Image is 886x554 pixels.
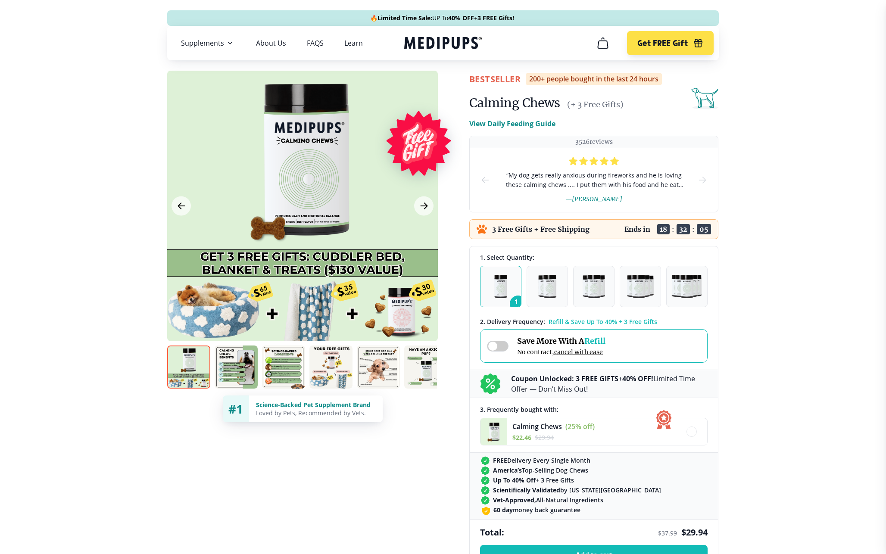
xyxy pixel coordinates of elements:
span: Refill [584,336,605,346]
span: 🔥 UP To + [370,14,514,22]
a: Medipups [404,35,482,53]
img: Calming Chews - Medipups [480,418,507,445]
span: (+ 3 Free Gifts) [567,100,624,109]
b: Coupon Unlocked: 3 FREE GIFTS [511,374,618,383]
button: Previous Image [172,196,191,216]
span: $ 29.94 [535,433,554,442]
span: Save More With A [517,336,605,346]
button: Supplements [181,38,235,48]
span: “ My dog gets really anxious during fireworks and he is loving these calming chews .... I put the... [504,171,683,190]
button: 1 [480,266,521,307]
strong: Up To 40% Off [493,476,536,484]
span: 18 [657,224,670,234]
span: cancel with ease [554,348,603,356]
button: Next Image [414,196,434,216]
span: by [US_STATE][GEOGRAPHIC_DATA] [493,486,661,494]
div: Loved by Pets, Recommended by Vets. [256,409,376,417]
span: #1 [228,401,243,417]
button: prev-slide [480,148,490,212]
span: BestSeller [469,73,521,85]
strong: 60 day [493,506,513,514]
p: Ends in [624,225,650,233]
strong: Vet-Approved, [493,496,536,504]
span: $ 29.94 [681,526,708,538]
img: Pack of 3 - Natural Dog Supplements [583,275,605,298]
p: 3 Free Gifts + Free Shipping [492,225,590,233]
span: + 3 Free Gifts [493,476,574,484]
span: Get FREE Gift [637,38,688,48]
img: Pack of 1 - Natural Dog Supplements [494,275,508,298]
span: Top-Selling Dog Chews [493,466,588,474]
p: + Limited Time Offer — Don’t Miss Out! [511,373,708,394]
h1: Calming Chews [469,95,560,111]
span: : [672,225,674,233]
span: 1 [510,296,526,312]
span: Supplements [181,39,224,47]
button: next-slide [697,148,708,212]
img: Calming Chews | Natural Dog Supplements [357,345,400,389]
strong: America’s [493,466,522,474]
img: Calming Chews | Natural Dog Supplements [309,345,353,389]
span: 2 . Delivery Frequency: [480,317,545,326]
img: Calming Chews | Natural Dog Supplements [215,345,258,389]
span: $ 22.46 [512,433,531,442]
a: About Us [256,39,286,47]
span: All-Natural Ingredients [493,496,603,504]
span: Total: [480,526,504,538]
span: 32 [677,224,690,234]
button: cart [593,33,613,53]
p: View Daily Feeding Guide [469,118,555,129]
img: Calming Chews | Natural Dog Supplements [262,345,305,389]
img: Pack of 5 - Natural Dog Supplements [671,275,702,298]
div: Science-Backed Pet Supplement Brand [256,401,376,409]
span: 3 . Frequently bought with: [480,405,558,414]
button: Get FREE Gift [627,31,714,55]
img: Pack of 2 - Natural Dog Supplements [538,275,556,298]
div: 200+ people bought in the last 24 hours [526,73,662,85]
span: 05 [697,224,711,234]
span: money back guarantee [493,506,580,514]
span: (25% off) [565,422,595,431]
span: Refill & Save Up To 40% + 3 Free Gifts [549,317,657,326]
span: $ 37.99 [658,529,677,537]
img: Pack of 4 - Natural Dog Supplements [627,275,653,298]
p: 3526 reviews [575,138,613,146]
a: FAQS [307,39,324,47]
span: Delivery Every Single Month [493,456,590,464]
span: — [PERSON_NAME] [565,195,622,203]
strong: Scientifically Validated [493,486,560,494]
span: : [692,225,695,233]
div: 1. Select Quantity: [480,253,708,261]
span: Calming Chews [512,422,562,431]
strong: FREE [493,456,507,464]
img: Calming Chews | Natural Dog Supplements [404,345,447,389]
span: No contract, [517,348,605,356]
b: 40% OFF! [622,374,653,383]
a: Learn [344,39,363,47]
img: Calming Chews | Natural Dog Supplements [167,345,210,389]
